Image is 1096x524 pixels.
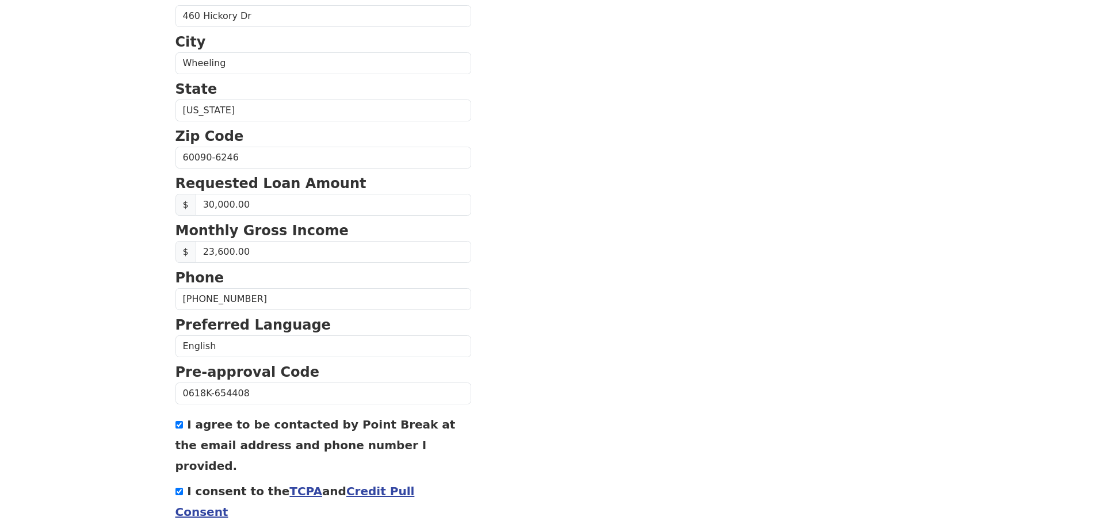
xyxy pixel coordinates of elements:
strong: Requested Loan Amount [175,175,366,192]
strong: State [175,81,217,97]
a: TCPA [289,484,322,498]
strong: Zip Code [175,128,244,144]
span: $ [175,194,196,216]
strong: Phone [175,270,224,286]
label: I agree to be contacted by Point Break at the email address and phone number I provided. [175,418,456,473]
strong: Preferred Language [175,317,331,333]
input: City [175,52,471,74]
span: $ [175,241,196,263]
input: Requested Loan Amount [196,194,471,216]
input: (___) ___-____ [175,288,471,310]
strong: City [175,34,206,50]
strong: Pre-approval Code [175,364,320,380]
input: Street Address [175,5,471,27]
input: Pre-approval Code [175,383,471,404]
label: I consent to the and [175,484,415,519]
input: Zip Code [175,147,471,169]
p: Monthly Gross Income [175,220,471,241]
input: Monthly Gross Income [196,241,471,263]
